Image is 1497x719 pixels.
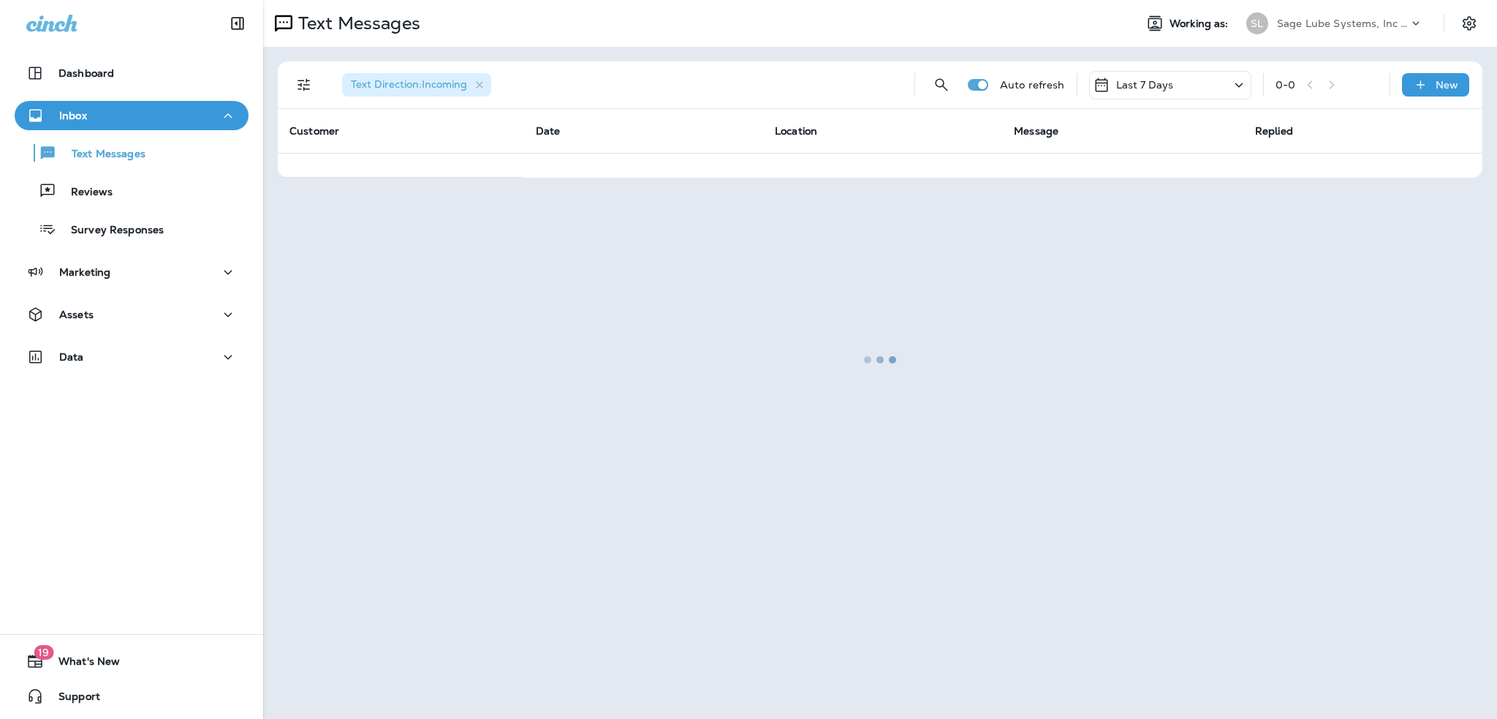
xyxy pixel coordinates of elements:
[1436,79,1458,91] p: New
[59,309,94,320] p: Assets
[58,67,114,79] p: Dashboard
[59,266,110,278] p: Marketing
[15,647,249,676] button: 19What's New
[217,9,258,38] button: Collapse Sidebar
[15,682,249,711] button: Support
[44,655,120,673] span: What's New
[15,214,249,244] button: Survey Responses
[15,300,249,329] button: Assets
[59,110,87,121] p: Inbox
[15,101,249,130] button: Inbox
[15,59,249,88] button: Dashboard
[15,257,249,287] button: Marketing
[15,138,249,168] button: Text Messages
[15,176,249,206] button: Reviews
[44,690,100,708] span: Support
[15,342,249,372] button: Data
[57,148,145,162] p: Text Messages
[56,186,113,200] p: Reviews
[59,351,84,363] p: Data
[56,224,164,238] p: Survey Responses
[34,645,53,660] span: 19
